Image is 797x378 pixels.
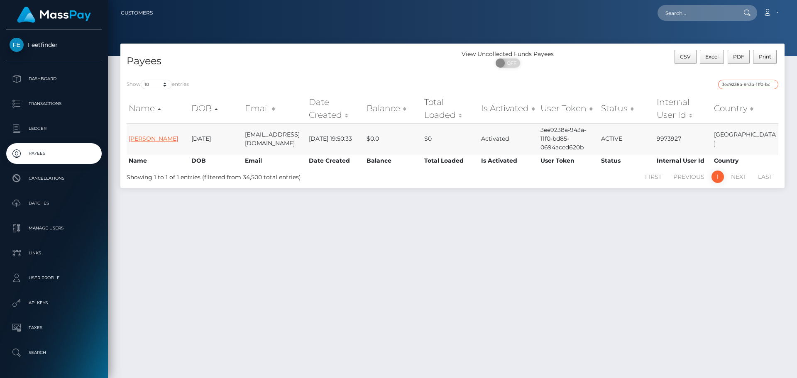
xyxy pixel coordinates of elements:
a: [PERSON_NAME] [129,135,178,142]
a: Manage Users [6,218,102,239]
button: Excel [700,50,724,64]
th: User Token [538,154,599,167]
a: Customers [121,4,153,22]
p: Manage Users [10,222,98,234]
td: $0 [422,123,479,154]
span: OFF [500,59,521,68]
div: Showing 1 to 1 of 1 entries (filtered from 34,500 total entries) [127,170,391,182]
th: Is Activated: activate to sort column ascending [479,94,538,123]
td: 3ee9238a-943a-11f0-bd85-0694aced620b [538,123,599,154]
th: Status [599,154,655,167]
span: CSV [680,54,691,60]
td: [DATE] [189,123,243,154]
a: Search [6,342,102,363]
th: Email: activate to sort column ascending [243,94,307,123]
a: Batches [6,193,102,214]
select: Showentries [141,80,172,89]
td: [GEOGRAPHIC_DATA] [712,123,778,154]
h4: Payees [127,54,446,68]
p: Search [10,346,98,359]
a: Cancellations [6,168,102,189]
a: Payees [6,143,102,164]
img: Feetfinder [10,38,24,52]
th: Name [127,154,189,167]
th: Is Activated [479,154,538,167]
th: Total Loaded [422,154,479,167]
p: Ledger [10,122,98,135]
a: Taxes [6,317,102,338]
input: Search transactions [718,80,778,89]
span: Excel [705,54,719,60]
span: Print [759,54,771,60]
button: PDF [728,50,750,64]
th: DOB: activate to sort column descending [189,94,243,123]
p: Batches [10,197,98,210]
th: Name: activate to sort column ascending [127,94,189,123]
input: Search... [658,5,736,21]
th: Internal User Id [655,154,712,167]
span: PDF [733,54,744,60]
a: Transactions [6,93,102,114]
a: User Profile [6,268,102,288]
p: User Profile [10,272,98,284]
th: Country [712,154,778,167]
label: Show entries [127,80,189,89]
td: [EMAIL_ADDRESS][DOMAIN_NAME] [243,123,307,154]
td: Activated [479,123,538,154]
span: Feetfinder [6,41,102,49]
th: User Token: activate to sort column ascending [538,94,599,123]
th: Date Created: activate to sort column ascending [307,94,364,123]
p: Payees [10,147,98,160]
a: 1 [711,171,724,183]
th: Internal User Id: activate to sort column ascending [655,94,712,123]
p: API Keys [10,297,98,309]
th: Balance [364,154,422,167]
td: ACTIVE [599,123,655,154]
img: MassPay Logo [17,7,91,23]
p: Taxes [10,322,98,334]
p: Cancellations [10,172,98,185]
th: Status: activate to sort column ascending [599,94,655,123]
p: Links [10,247,98,259]
a: Links [6,243,102,263]
td: $0.0 [364,123,422,154]
th: Total Loaded: activate to sort column ascending [422,94,479,123]
button: Print [753,50,777,64]
th: Country: activate to sort column ascending [712,94,778,123]
a: Dashboard [6,68,102,89]
a: Ledger [6,118,102,139]
button: CSV [675,50,697,64]
td: [DATE] 19:50:33 [307,123,364,154]
th: DOB [189,154,243,167]
p: Transactions [10,98,98,110]
p: Dashboard [10,73,98,85]
div: View Uncollected Funds Payees [452,50,563,59]
th: Balance: activate to sort column ascending [364,94,422,123]
th: Date Created [307,154,364,167]
td: 9973927 [655,123,712,154]
a: API Keys [6,293,102,313]
th: Email [243,154,307,167]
